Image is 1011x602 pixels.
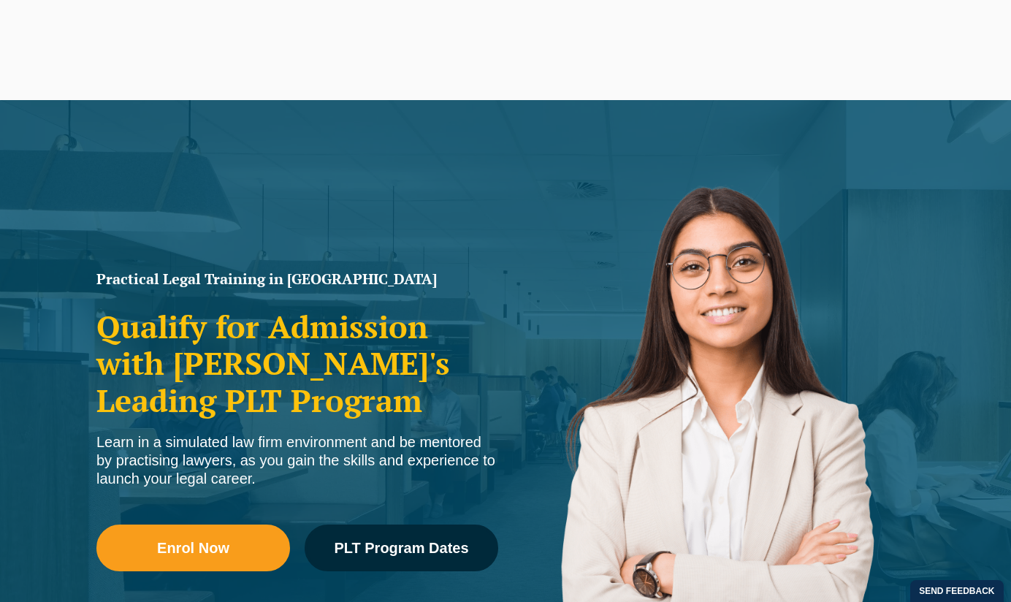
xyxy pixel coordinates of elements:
[96,308,498,419] h2: Qualify for Admission with [PERSON_NAME]'s Leading PLT Program
[334,541,468,555] span: PLT Program Dates
[305,525,498,571] a: PLT Program Dates
[157,541,229,555] span: Enrol Now
[96,433,498,488] div: Learn in a simulated law firm environment and be mentored by practising lawyers, as you gain the ...
[96,272,498,286] h1: Practical Legal Training in [GEOGRAPHIC_DATA]
[96,525,290,571] a: Enrol Now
